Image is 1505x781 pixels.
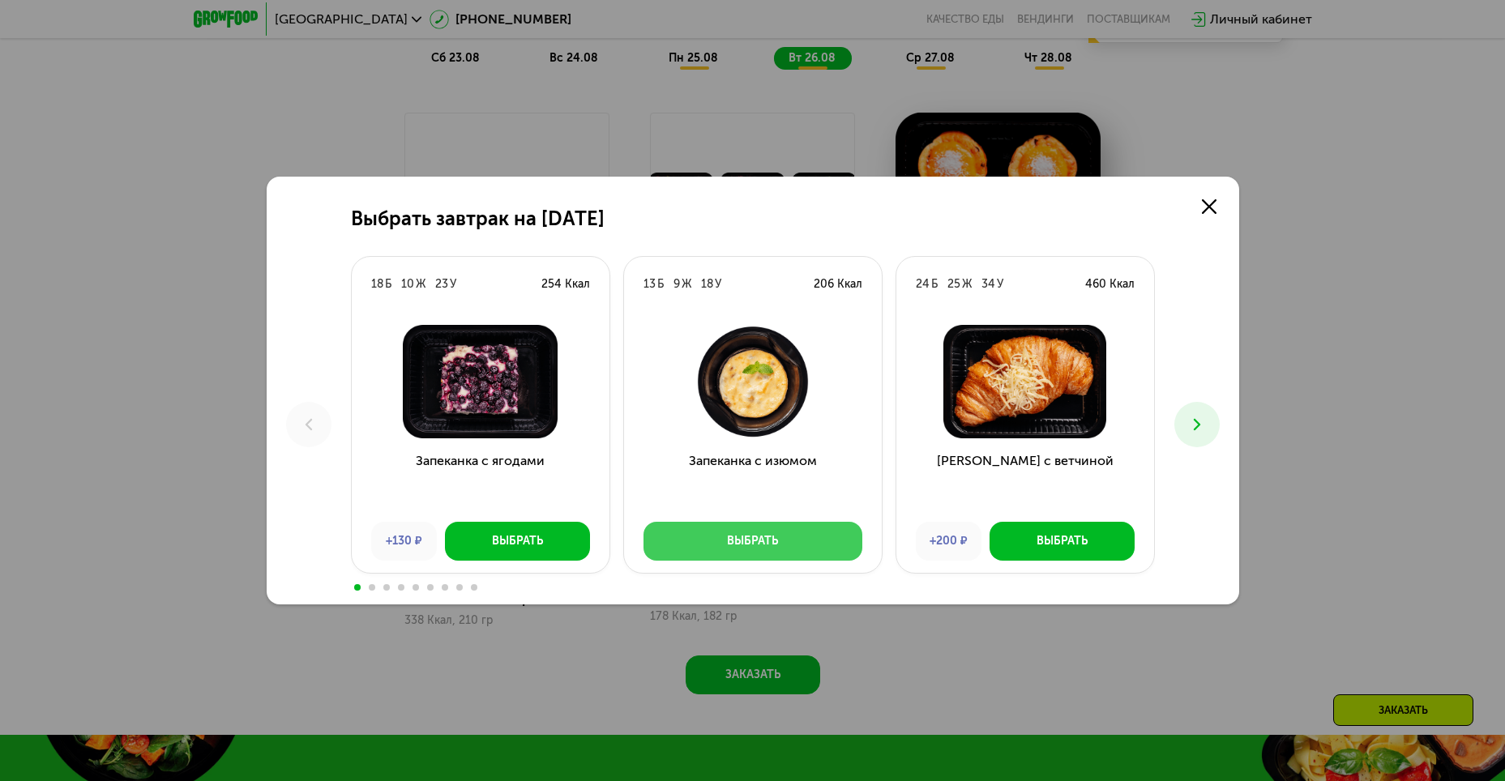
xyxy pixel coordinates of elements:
div: 18 [371,276,383,292]
div: Б [385,276,391,292]
div: 460 Ккал [1085,276,1135,292]
div: 9 [673,276,680,292]
h3: Запеканка с ягодами [352,451,609,510]
div: Выбрать [727,533,778,549]
div: У [715,276,721,292]
div: У [450,276,456,292]
div: 23 [435,276,448,292]
div: +130 ₽ [371,522,437,561]
div: 206 Ккал [814,276,862,292]
div: Ж [682,276,691,292]
div: Ж [416,276,425,292]
button: Выбрать [643,522,862,561]
img: Круассан с ветчиной [909,325,1141,438]
div: 254 Ккал [541,276,590,292]
div: Выбрать [1037,533,1088,549]
div: 13 [643,276,656,292]
h3: Запеканка с изюмом [624,451,882,510]
h3: [PERSON_NAME] с ветчиной [896,451,1154,510]
div: У [997,276,1003,292]
img: Запеканка с ягодами [365,325,596,438]
div: 18 [701,276,713,292]
div: Б [657,276,664,292]
div: 10 [401,276,414,292]
div: Ж [962,276,972,292]
button: Выбрать [990,522,1135,561]
div: 34 [981,276,995,292]
div: Б [931,276,938,292]
div: 25 [947,276,960,292]
h2: Выбрать завтрак на [DATE] [351,207,605,230]
div: Выбрать [492,533,543,549]
div: 24 [916,276,930,292]
button: Выбрать [445,522,590,561]
img: Запеканка с изюмом [637,325,869,438]
div: +200 ₽ [916,522,981,561]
